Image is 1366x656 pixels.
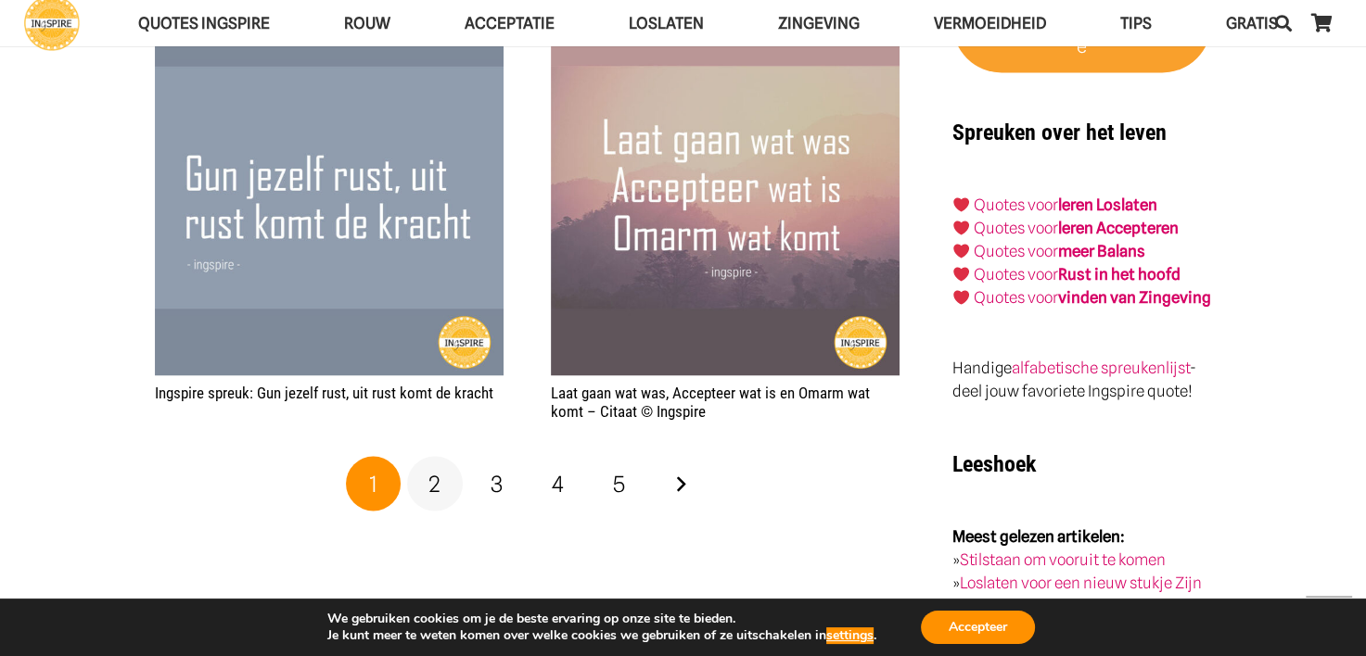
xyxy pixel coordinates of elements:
[974,265,1181,284] a: Quotes voorRust in het hoofd
[155,27,504,375] img: Gun jezelf rust, uit rust komt de kracht © citaat Ingspire.nl
[155,27,504,375] a: Ingspire spreuk: Gun jezelf rust, uit rust komt de kracht
[491,470,503,497] span: 3
[138,14,270,32] span: QUOTES INGSPIRE
[960,573,1202,591] a: Loslaten voor een nieuw stukje Zijn
[613,470,625,497] span: 5
[344,14,390,32] span: ROUW
[346,456,402,511] span: Pagina 1
[1058,242,1145,260] strong: meer Balans
[974,242,1145,260] a: Quotes voormeer Balans
[974,196,1058,214] a: Quotes voor
[1306,596,1352,642] a: Terug naar top
[592,456,647,511] a: Pagina 5
[155,384,493,402] a: Ingspire spreuk: Gun jezelf rust, uit rust komt de kracht
[952,524,1211,617] p: » » »
[369,470,377,497] span: 1
[952,120,1167,145] strong: Spreuken over het leven
[826,627,874,644] button: settings
[1058,265,1181,284] strong: Rust in het hoofd
[953,243,969,259] img: ❤
[1226,14,1278,32] span: GRATIS
[551,384,870,421] a: Laat gaan wat was, Accepteer wat is en Omarm wat komt – Citaat © Ingspire
[952,526,1125,545] strong: Meest gelezen artikelen:
[530,456,586,511] a: Pagina 4
[327,627,876,644] p: Je kunt meer te weten komen over welke cookies we gebruiken of ze uitschakelen in .
[953,266,969,282] img: ❤
[1058,219,1179,237] a: leren Accepteren
[960,596,1177,614] a: Hoe anders naar dingen kijken?
[778,14,860,32] span: Zingeving
[934,14,1046,32] span: VERMOEIDHEID
[953,220,969,235] img: ❤
[407,456,463,511] a: Pagina 2
[465,14,555,32] span: Acceptatie
[921,611,1035,644] button: Accepteer
[960,549,1166,568] a: Stilstaan om vooruit te komen
[953,289,969,305] img: ❤
[551,27,900,375] img: Laat gaan wat was, accepteer wat is en omarm wat komt - citaat ingspire.nl
[974,219,1058,237] a: Quotes voor
[1120,14,1152,32] span: TIPS
[551,27,900,375] a: Laat gaan wat was, Accepteer wat is en Omarm wat komt – Citaat © Ingspire
[1012,359,1190,377] a: alfabetische spreukenlijst
[952,450,1036,476] strong: Leeshoek
[1058,288,1211,307] strong: vinden van Zingeving
[327,611,876,627] p: We gebruiken cookies om je de beste ervaring op onze site te bieden.
[629,14,704,32] span: Loslaten
[552,470,564,497] span: 4
[974,288,1211,307] a: Quotes voorvinden van Zingeving
[953,196,969,212] img: ❤
[952,357,1211,403] p: Handige - deel jouw favoriete Ingspire quote!
[468,456,524,511] a: Pagina 3
[1058,196,1157,214] a: leren Loslaten
[428,470,440,497] span: 2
